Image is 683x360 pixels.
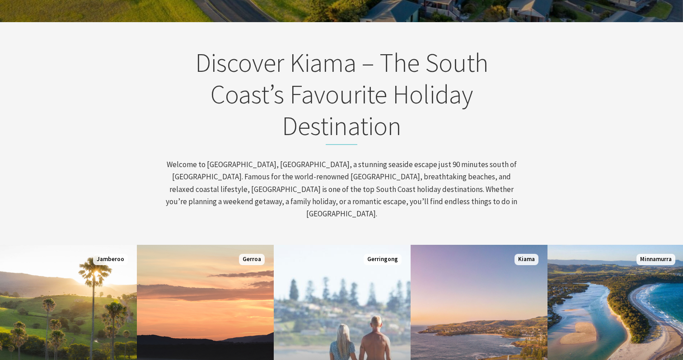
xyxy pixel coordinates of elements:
span: Kiama [515,254,538,265]
p: Welcome to [GEOGRAPHIC_DATA], [GEOGRAPHIC_DATA], a stunning seaside escape just 90 minutes south ... [164,159,519,220]
span: Gerringong [364,254,402,265]
span: Minnamurra [636,254,675,265]
h2: Discover Kiama – The South Coast’s Favourite Holiday Destination [164,47,519,145]
span: Gerroa [239,254,265,265]
span: Jamberoo [93,254,128,265]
